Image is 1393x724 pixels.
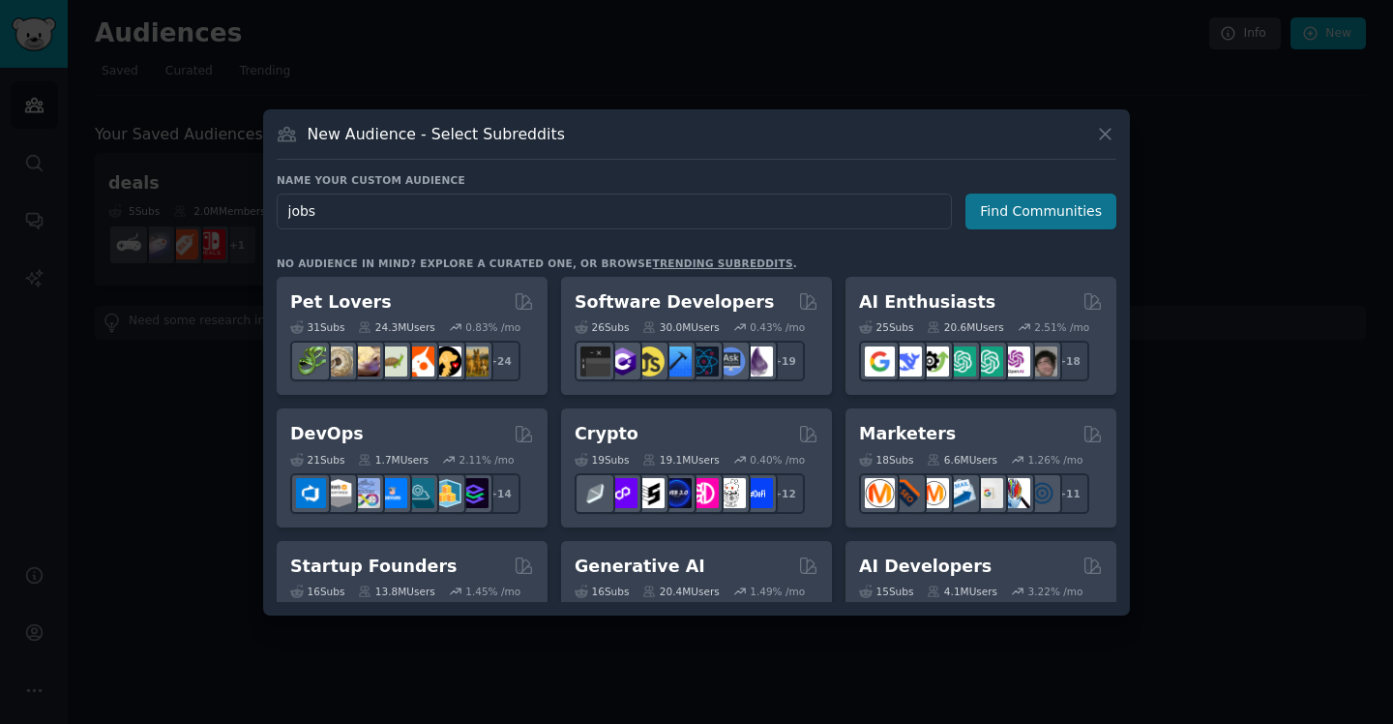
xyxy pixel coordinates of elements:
[892,347,922,377] img: DeepSeek
[919,347,949,377] img: AItoolsCatalog
[652,257,792,269] a: trending subreddits
[1027,347,1057,377] img: ArtificalIntelligence
[946,478,976,508] img: Emailmarketing
[350,478,380,508] img: Docker_DevOps
[308,124,565,144] h3: New Audience - Select Subreddits
[973,478,1003,508] img: googleads
[919,478,949,508] img: AskMarketing
[296,478,326,508] img: azuredevops
[290,422,364,446] h2: DevOps
[642,585,719,598] div: 20.4M Users
[404,478,434,508] img: platformengineering
[642,453,719,467] div: 19.1M Users
[459,478,489,508] img: PlatformEngineers
[716,347,746,377] img: AskComputerScience
[290,320,344,334] div: 31 Sub s
[358,585,434,598] div: 13.8M Users
[965,194,1116,229] button: Find Communities
[580,478,610,508] img: ethfinance
[480,341,520,381] div: + 24
[1027,478,1057,508] img: OnlineMarketing
[859,290,995,315] h2: AI Enthusiasts
[859,453,913,467] div: 18 Sub s
[323,478,353,508] img: AWS_Certified_Experts
[296,347,326,377] img: herpetology
[580,347,610,377] img: software
[575,555,705,579] h2: Generative AI
[290,555,457,579] h2: Startup Founders
[1000,478,1030,508] img: MarketingResearch
[358,453,429,467] div: 1.7M Users
[859,555,992,579] h2: AI Developers
[323,347,353,377] img: ballpython
[750,453,805,467] div: 0.40 % /mo
[608,478,637,508] img: 0xPolygon
[431,478,461,508] img: aws_cdk
[927,453,997,467] div: 6.6M Users
[859,585,913,598] div: 15 Sub s
[575,320,629,334] div: 26 Sub s
[743,347,773,377] img: elixir
[743,478,773,508] img: defi_
[575,585,629,598] div: 16 Sub s
[927,585,997,598] div: 4.1M Users
[927,320,1003,334] div: 20.6M Users
[635,347,665,377] img: learnjavascript
[716,478,746,508] img: CryptoNews
[377,478,407,508] img: DevOpsLinks
[465,320,520,334] div: 0.83 % /mo
[1028,453,1083,467] div: 1.26 % /mo
[277,194,952,229] input: Pick a short name, like "Digital Marketers" or "Movie-Goers"
[865,347,895,377] img: GoogleGeminiAI
[635,478,665,508] img: ethstaker
[290,290,392,315] h2: Pet Lovers
[608,347,637,377] img: csharp
[459,347,489,377] img: dogbreed
[277,173,1116,187] h3: Name your custom audience
[290,453,344,467] div: 21 Sub s
[575,453,629,467] div: 19 Sub s
[859,422,956,446] h2: Marketers
[377,347,407,377] img: turtle
[431,347,461,377] img: PetAdvice
[750,585,805,598] div: 1.49 % /mo
[892,478,922,508] img: bigseo
[358,320,434,334] div: 24.3M Users
[642,320,719,334] div: 30.0M Users
[459,453,515,467] div: 2.11 % /mo
[689,347,719,377] img: reactnative
[946,347,976,377] img: chatgpt_promptDesign
[859,320,913,334] div: 25 Sub s
[750,320,805,334] div: 0.43 % /mo
[764,341,805,381] div: + 19
[465,585,520,598] div: 1.45 % /mo
[290,585,344,598] div: 16 Sub s
[404,347,434,377] img: cockatiel
[1034,320,1089,334] div: 2.51 % /mo
[480,473,520,514] div: + 14
[1049,341,1089,381] div: + 18
[764,473,805,514] div: + 12
[350,347,380,377] img: leopardgeckos
[662,478,692,508] img: web3
[1028,585,1083,598] div: 3.22 % /mo
[973,347,1003,377] img: chatgpt_prompts_
[1000,347,1030,377] img: OpenAIDev
[662,347,692,377] img: iOSProgramming
[689,478,719,508] img: defiblockchain
[575,422,638,446] h2: Crypto
[1049,473,1089,514] div: + 11
[865,478,895,508] img: content_marketing
[277,256,797,270] div: No audience in mind? Explore a curated one, or browse .
[575,290,774,315] h2: Software Developers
